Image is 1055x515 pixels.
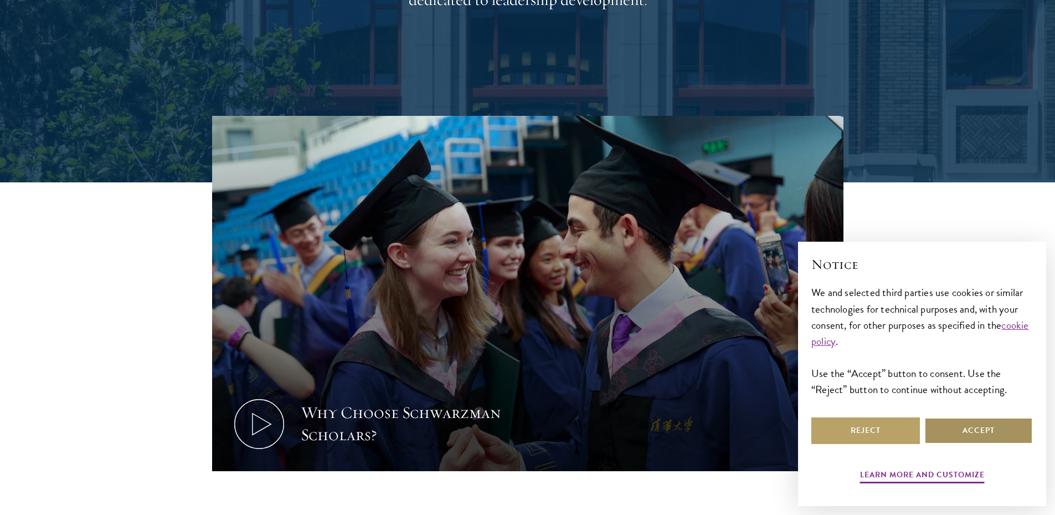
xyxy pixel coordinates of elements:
button: Reject [811,417,920,444]
div: Why Choose Schwarzman Scholars? [301,402,506,446]
button: Why Choose Schwarzman Scholars? [212,116,843,471]
button: Accept [924,417,1033,444]
button: Learn more and customize [860,468,985,485]
a: cookie policy [811,317,1029,349]
div: We and selected third parties use cookies or similar technologies for technical purposes and, wit... [811,284,1033,397]
h2: Notice [811,255,1033,274]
